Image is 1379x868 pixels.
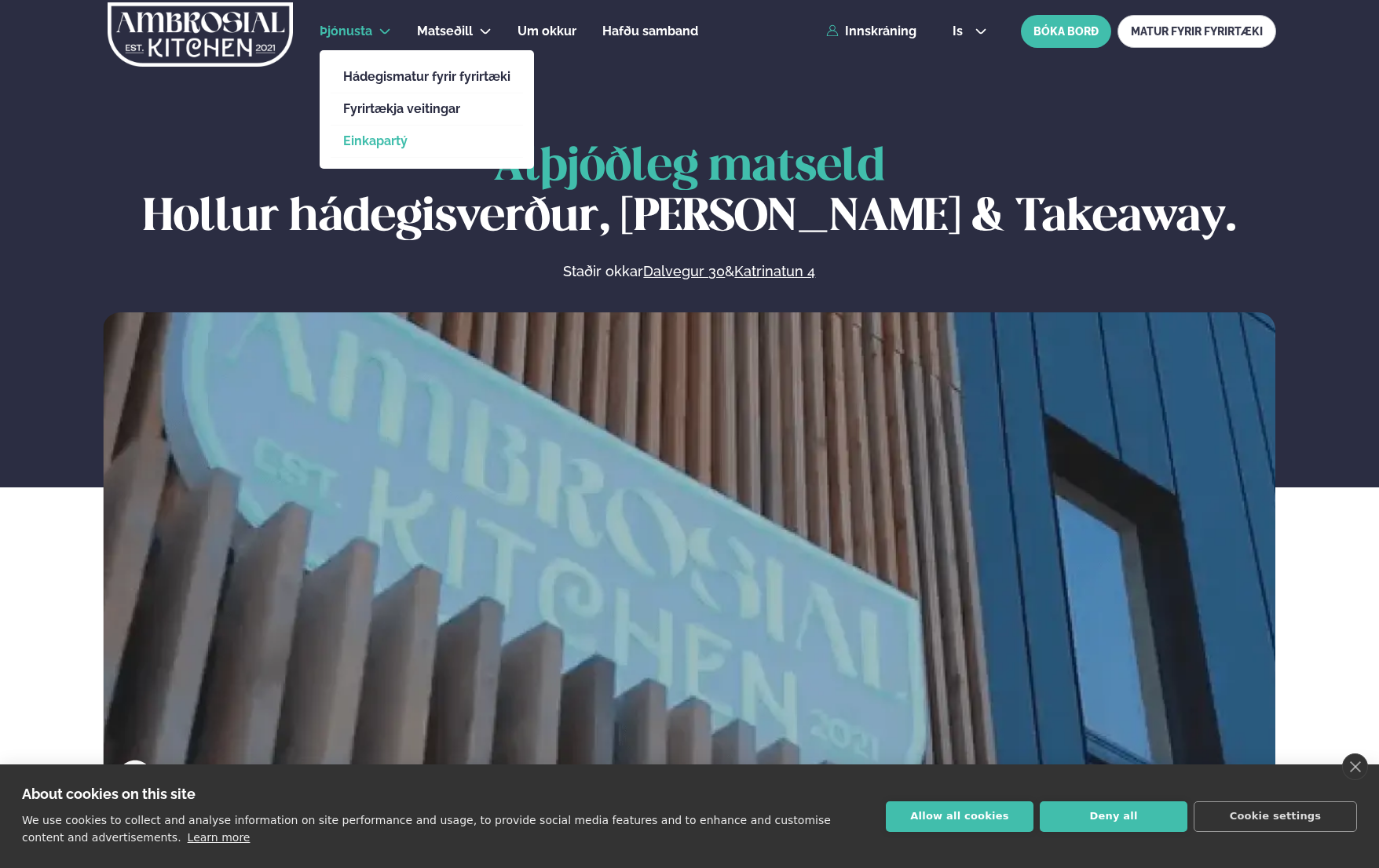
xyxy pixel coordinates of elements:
button: is [940,25,999,38]
span: Um okkur [518,24,576,38]
span: Alþjóðleg matseld [494,146,885,189]
a: Um okkur [518,22,576,41]
p: We use cookies to collect and analyse information on site performance and usage, to provide socia... [22,814,831,844]
a: Einkapartý [343,135,510,148]
h1: Hollur hádegisverður, [PERSON_NAME] & Takeaway. [103,143,1275,243]
span: is [953,25,967,38]
a: Hafðu samband [602,22,698,41]
button: Deny all [1040,801,1187,832]
strong: About cookies on this site [22,786,196,802]
a: Innskráning [826,24,916,38]
span: Hafðu samband [602,24,698,38]
a: Dalvegur 30 [643,262,725,281]
img: logo [107,2,294,67]
a: close [1342,753,1368,780]
button: Allow all cookies [886,801,1033,832]
a: Matseðill [417,22,473,41]
p: Staðir okkar & [393,262,986,281]
a: Hádegismatur fyrir fyrirtæki [343,71,510,83]
span: Matseðill [417,24,473,38]
a: Learn more [188,831,251,844]
a: Katrinatun 4 [734,262,815,281]
a: Fyrirtækja veitingar [343,103,510,115]
a: Þjónusta [320,22,372,41]
span: Þjónusta [320,24,372,38]
button: BÓKA BORÐ [1021,15,1111,48]
a: MATUR FYRIR FYRIRTÆKI [1117,15,1276,48]
button: Cookie settings [1194,801,1357,832]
